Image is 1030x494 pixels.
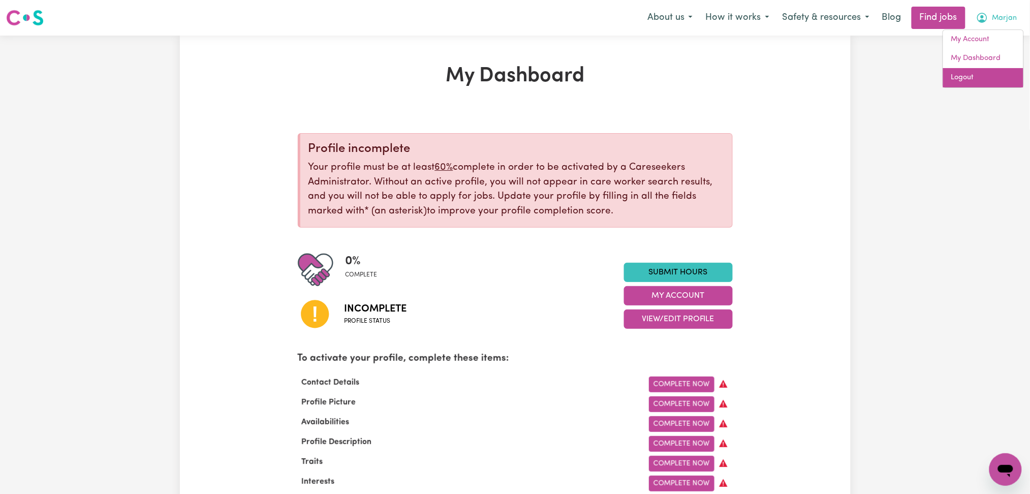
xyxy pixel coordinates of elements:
[308,161,724,219] p: Your profile must be at least complete in order to be activated by a Careseekers Administrator. W...
[649,416,714,432] a: Complete Now
[776,7,876,28] button: Safety & resources
[345,317,407,326] span: Profile status
[346,252,378,270] span: 0 %
[624,286,733,305] button: My Account
[624,310,733,329] button: View/Edit Profile
[6,6,44,29] a: Careseekers logo
[298,398,360,407] span: Profile Picture
[943,29,1024,88] div: My Account
[649,456,714,472] a: Complete Now
[943,30,1023,49] a: My Account
[970,7,1024,28] button: My Account
[298,64,733,88] h1: My Dashboard
[298,379,364,387] span: Contact Details
[298,458,327,466] span: Traits
[345,301,407,317] span: Incomplete
[298,478,339,486] span: Interests
[649,396,714,412] a: Complete Now
[876,7,908,29] a: Blog
[365,206,427,216] span: an asterisk
[943,49,1023,68] a: My Dashboard
[435,163,453,172] u: 60%
[992,13,1017,24] span: Marjan
[298,438,376,446] span: Profile Description
[912,7,965,29] a: Find jobs
[649,476,714,491] a: Complete Now
[308,142,724,157] div: Profile incomplete
[6,9,44,27] img: Careseekers logo
[649,436,714,452] a: Complete Now
[346,252,386,288] div: Profile completeness: 0%
[641,7,699,28] button: About us
[699,7,776,28] button: How it works
[989,453,1022,486] iframe: Button to launch messaging window
[943,68,1023,87] a: Logout
[298,418,354,426] span: Availabilities
[624,263,733,282] a: Submit Hours
[346,270,378,280] span: complete
[298,352,733,366] p: To activate your profile, complete these items:
[649,377,714,392] a: Complete Now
